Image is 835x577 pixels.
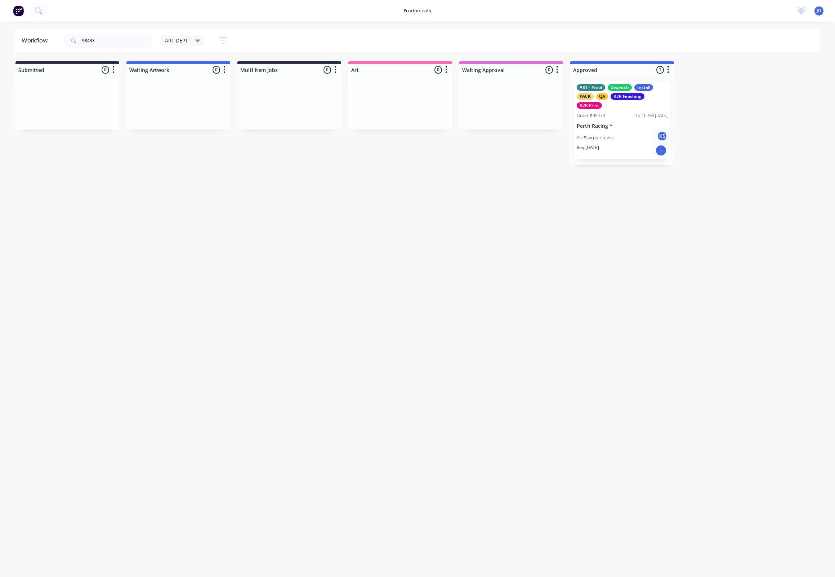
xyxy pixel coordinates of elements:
input: Search for orders... [82,33,153,48]
div: ART - ProofDispatchInstallPACKQAR2R FinishingR2R PrintOrder #9843312:16 PM [DATE]Perth Racing ^PO... [574,81,670,159]
div: KS [657,131,667,141]
p: Perth Racing ^ [577,123,667,129]
div: QA [596,93,608,100]
div: R2R Print [577,102,602,109]
div: Dispatch [608,84,632,91]
div: productivity [400,5,435,16]
div: Install [634,84,653,91]
div: Workflow [22,36,51,45]
p: Req. [DATE] [577,144,599,151]
img: Factory [13,5,24,16]
div: I [655,145,667,156]
span: JD [817,8,821,14]
div: PACK [577,93,594,100]
div: ART - Proof [577,84,605,91]
span: ART DEPT [165,37,188,44]
div: R2R Finishing [611,93,644,100]
div: 12:16 PM [DATE] [635,112,667,119]
div: Order #98433 [577,112,605,119]
p: PO #Carpark mesh [577,134,614,141]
